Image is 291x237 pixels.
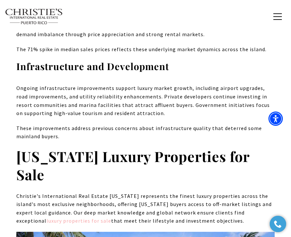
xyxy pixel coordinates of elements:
[16,84,275,117] p: Ongoing infrastructure improvements support luxury market growth, including airport upgrades, roa...
[46,217,111,224] a: luxury properties for sale - open in a new tab
[5,8,63,25] img: Christie's International Real Estate text transparent background
[16,60,169,72] strong: Infrastructure and Development
[269,7,286,26] button: button
[16,124,275,141] p: These improvements address previous concerns about infrastructure quality that deterred some main...
[268,111,283,126] div: Accessibility Menu
[16,192,275,225] p: Christie's International Real Estate [US_STATE] represents the finest luxury properties across th...
[16,147,249,184] strong: [US_STATE] Luxury Properties for Sale
[16,45,275,54] p: The 71% spike in median sales prices reflects these underlying market dynamics across the island.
